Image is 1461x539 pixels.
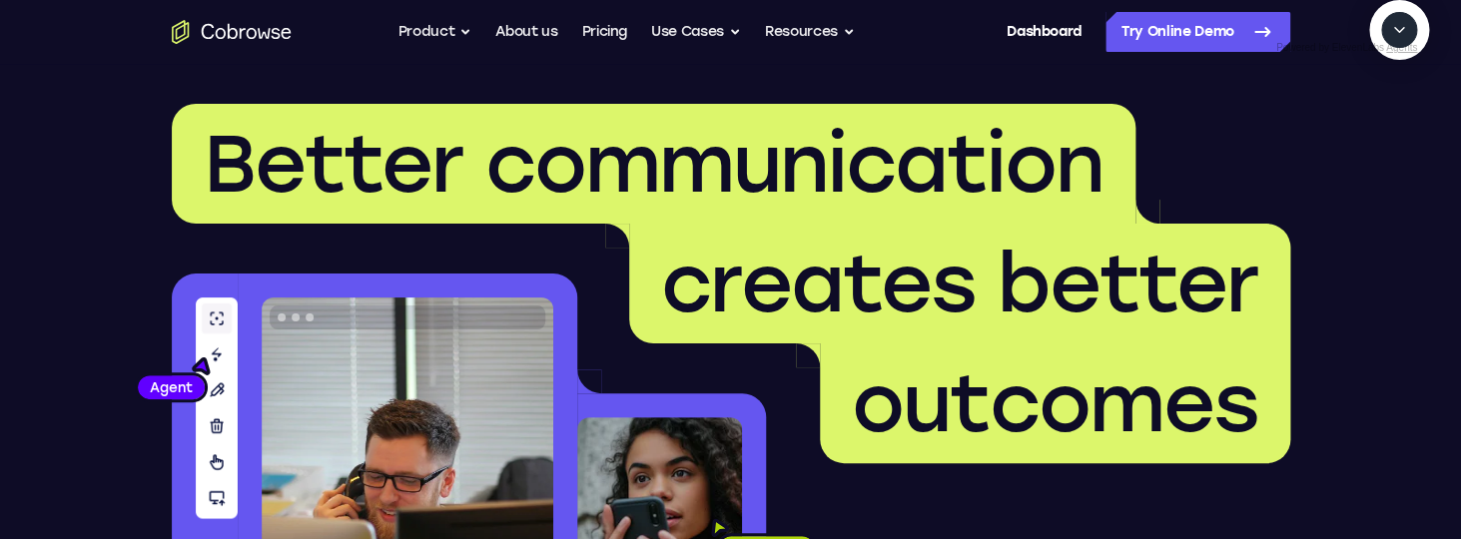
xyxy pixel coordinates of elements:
a: Go to the home page [172,20,292,44]
span: Better communication [204,116,1103,212]
a: Pricing [581,12,627,52]
a: About us [495,12,557,52]
button: Use Cases [651,12,741,52]
span: creates better [661,236,1258,331]
a: Dashboard [1007,12,1082,52]
a: Try Online Demo [1105,12,1290,52]
button: Resources [765,12,855,52]
button: Product [398,12,472,52]
span: outcomes [852,355,1258,451]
